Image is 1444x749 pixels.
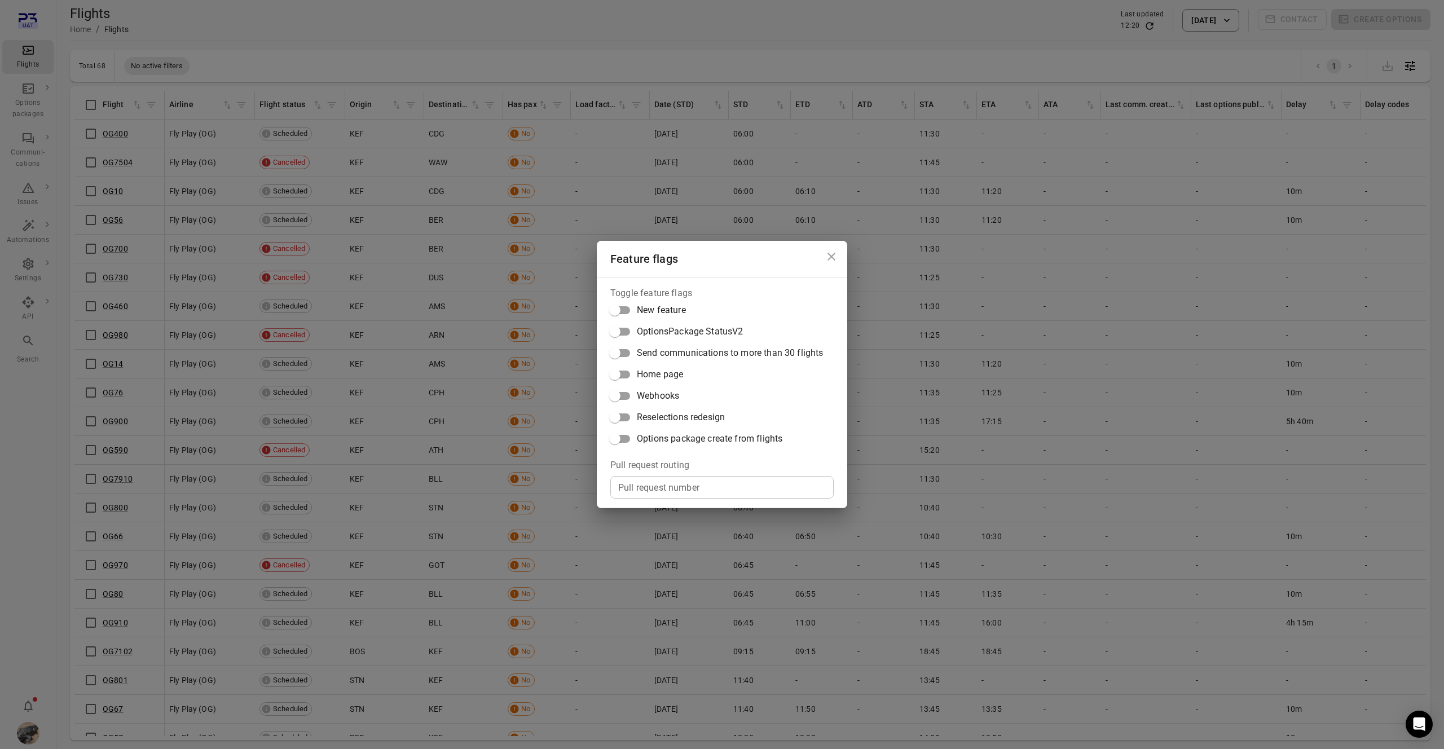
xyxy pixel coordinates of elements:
span: OptionsPackage StatusV2 [637,325,743,338]
legend: Pull request routing [610,459,689,472]
span: Reselections redesign [637,411,725,424]
span: Options package create from flights [637,432,782,446]
button: Close dialog [820,245,843,268]
span: Webhooks [637,389,679,403]
span: Home page [637,368,683,381]
div: Open Intercom Messenger [1406,711,1433,738]
legend: Toggle feature flags [610,287,692,299]
span: New feature [637,303,686,317]
h2: Feature flags [597,241,847,277]
span: Send communications to more than 30 flights [637,346,823,360]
